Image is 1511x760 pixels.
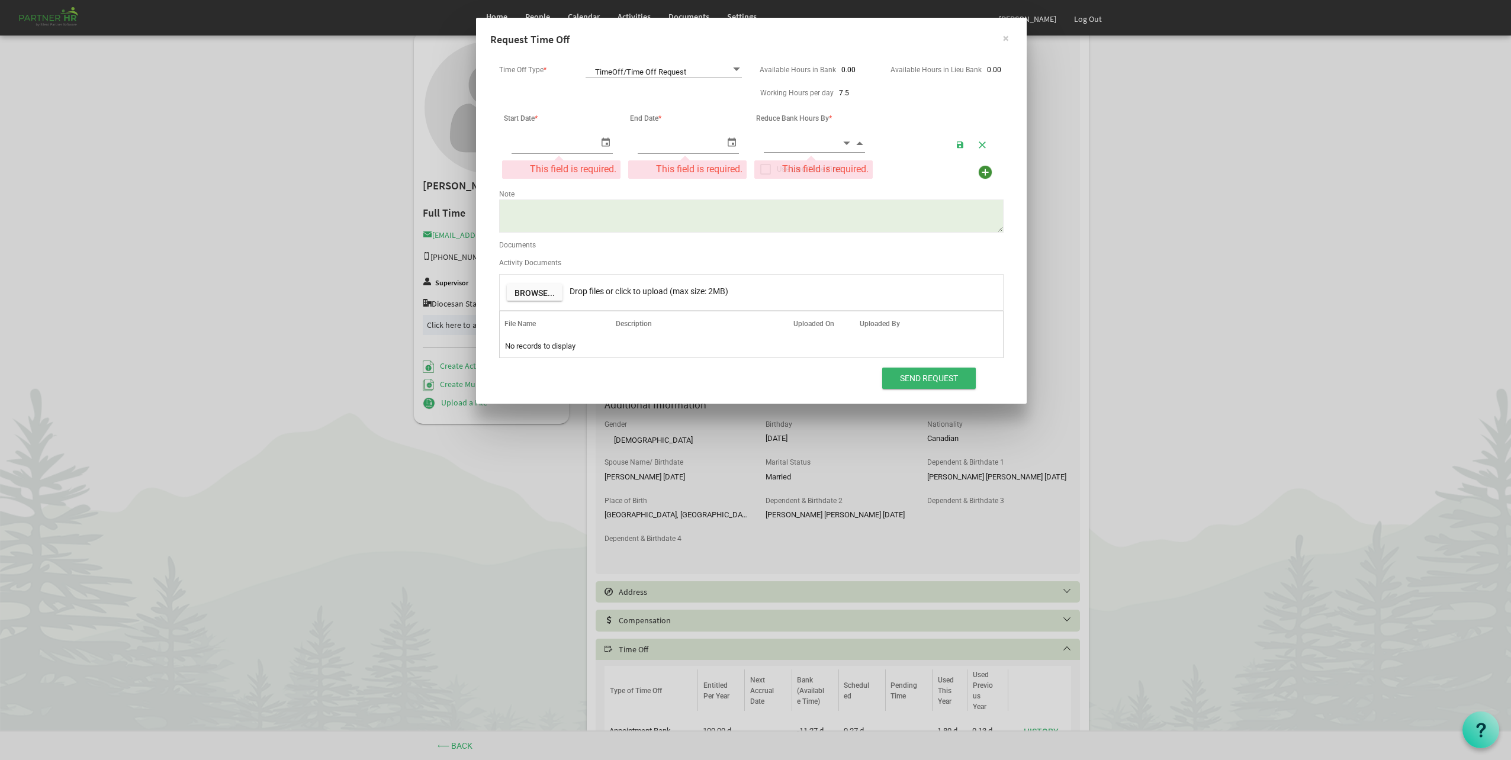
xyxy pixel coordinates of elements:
[951,136,969,152] button: Save
[991,24,1021,53] button: ×
[756,114,832,123] span: Reduce Bank Hours By
[854,136,865,150] span: Increment value
[976,163,994,181] img: add.png
[882,368,976,389] input: Send Request
[793,320,834,328] span: Uploaded On
[725,133,739,150] span: select
[841,136,852,150] span: Decrement value
[973,136,991,152] button: Cancel
[841,66,856,74] span: 0.00
[570,286,728,296] span: Drop files or click to upload (max size: 2MB)
[760,89,834,97] label: Working Hours per day
[760,66,836,74] label: Available Hours in Bank
[500,335,1003,358] td: No records to display
[987,66,1001,74] span: 0.00
[860,320,900,328] span: Uploaded By
[839,89,849,97] span: 7.5
[616,320,652,328] span: Description
[890,66,982,74] label: Available Hours in Lieu Bank
[976,163,995,182] div: Add more time to Request
[630,114,661,123] span: End Date
[599,133,613,150] span: select
[490,32,1012,47] h4: Request Time Off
